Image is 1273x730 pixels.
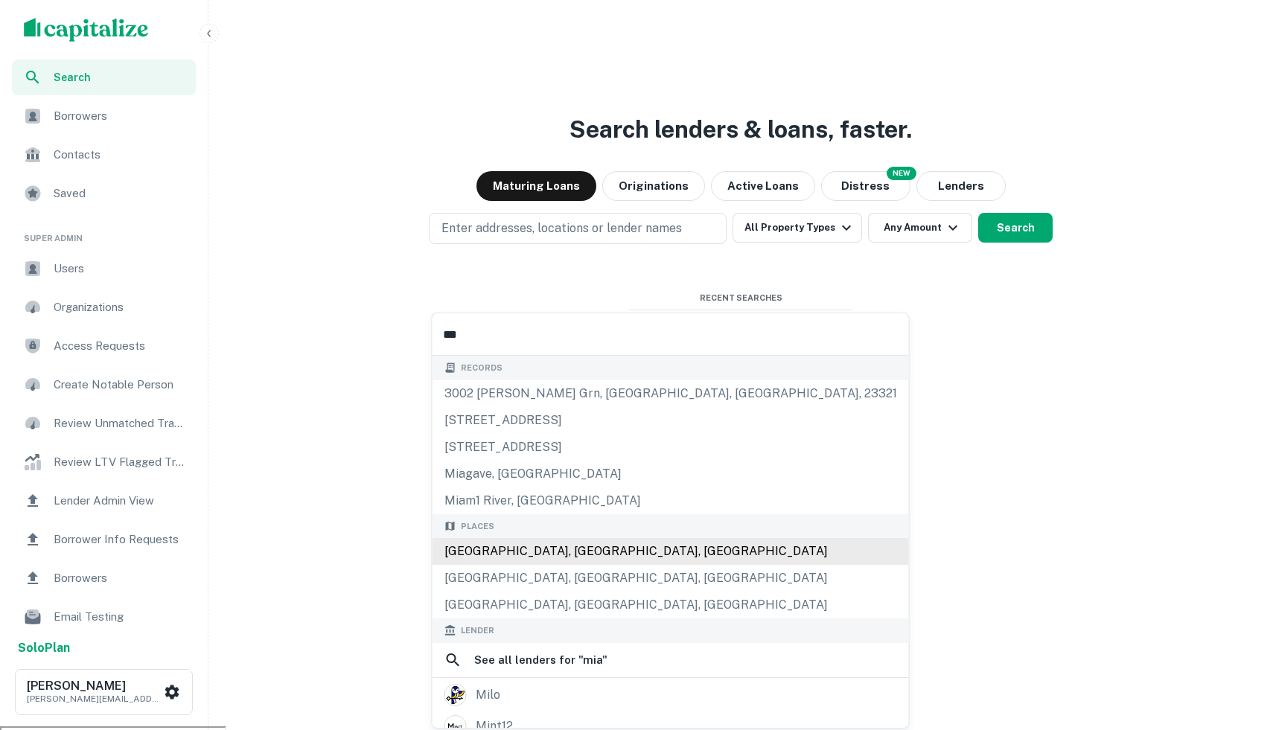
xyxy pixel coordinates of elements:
[54,337,187,355] span: Access Requests
[54,298,187,316] span: Organizations
[54,146,187,164] span: Contacts
[433,434,909,461] div: [STREET_ADDRESS]
[12,406,196,441] a: Review Unmatched Transactions
[12,560,196,596] a: Borrowers
[433,538,909,565] div: [GEOGRAPHIC_DATA], [GEOGRAPHIC_DATA], [GEOGRAPHIC_DATA]
[12,483,196,519] a: Lender Admin View
[1199,611,1273,682] iframe: Chat Widget
[54,569,187,587] span: Borrowers
[821,171,910,201] button: Search distressed loans with lien and other non-mortgage details.
[433,592,909,618] div: [GEOGRAPHIC_DATA], [GEOGRAPHIC_DATA], [GEOGRAPHIC_DATA]
[12,289,196,325] a: Organizations
[12,214,196,251] li: Super Admin
[433,380,909,407] div: 3002 [PERSON_NAME] grn, [GEOGRAPHIC_DATA], [GEOGRAPHIC_DATA], 23321
[27,692,161,705] p: [PERSON_NAME][EMAIL_ADDRESS][PERSON_NAME][DOMAIN_NAME]
[18,639,70,657] a: SoloPlan
[441,220,682,237] p: Enter addresses, locations or lender names
[868,213,972,243] button: Any Amount
[54,376,187,394] span: Create Notable Person
[978,213,1053,243] button: Search
[433,679,909,711] a: milo
[12,599,196,635] a: Email Testing
[18,641,70,655] strong: Solo Plan
[12,251,196,286] a: Users
[711,171,815,201] button: Active Loans
[429,213,727,244] button: Enter addresses, locations or lender names
[476,684,500,706] div: milo
[15,669,193,715] button: [PERSON_NAME][PERSON_NAME][EMAIL_ADDRESS][PERSON_NAME][DOMAIN_NAME]
[433,407,909,434] div: [STREET_ADDRESS]
[12,367,196,403] a: Create Notable Person
[54,107,187,125] span: Borrowers
[12,98,196,134] a: Borrowers
[12,176,196,211] a: Saved
[433,565,909,592] div: [GEOGRAPHIC_DATA], [GEOGRAPHIC_DATA], [GEOGRAPHIC_DATA]
[445,685,466,705] img: picture
[54,185,187,202] span: Saved
[629,292,852,304] span: Recent Searches
[54,531,187,548] span: Borrower Info Requests
[602,171,705,201] button: Originations
[569,112,912,147] h3: Search lenders & loans, faster.
[54,414,187,432] span: Review Unmatched Transactions
[12,328,196,364] a: Access Requests
[474,651,607,669] h6: See all lenders for " mia "
[54,453,187,471] span: Review LTV Flagged Transactions
[476,171,596,201] button: Maturing Loans
[54,608,187,626] span: Email Testing
[54,260,187,278] span: Users
[461,520,494,533] span: Places
[433,487,909,514] div: miam1 river, [GEOGRAPHIC_DATA]
[916,171,1006,201] button: Lenders
[27,680,161,692] h6: [PERSON_NAME]
[24,18,149,42] img: capitalize-logo.png
[12,137,196,173] a: Contacts
[433,461,909,487] div: miagave, [GEOGRAPHIC_DATA]
[733,213,862,243] button: All Property Types
[12,60,196,95] a: Search
[12,444,196,480] a: Review LTV Flagged Transactions
[54,69,187,86] span: Search
[12,522,196,557] a: Borrower Info Requests
[461,362,502,374] span: Records
[887,167,916,180] div: NEW
[54,492,187,510] span: Lender Admin View
[461,624,494,637] span: Lender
